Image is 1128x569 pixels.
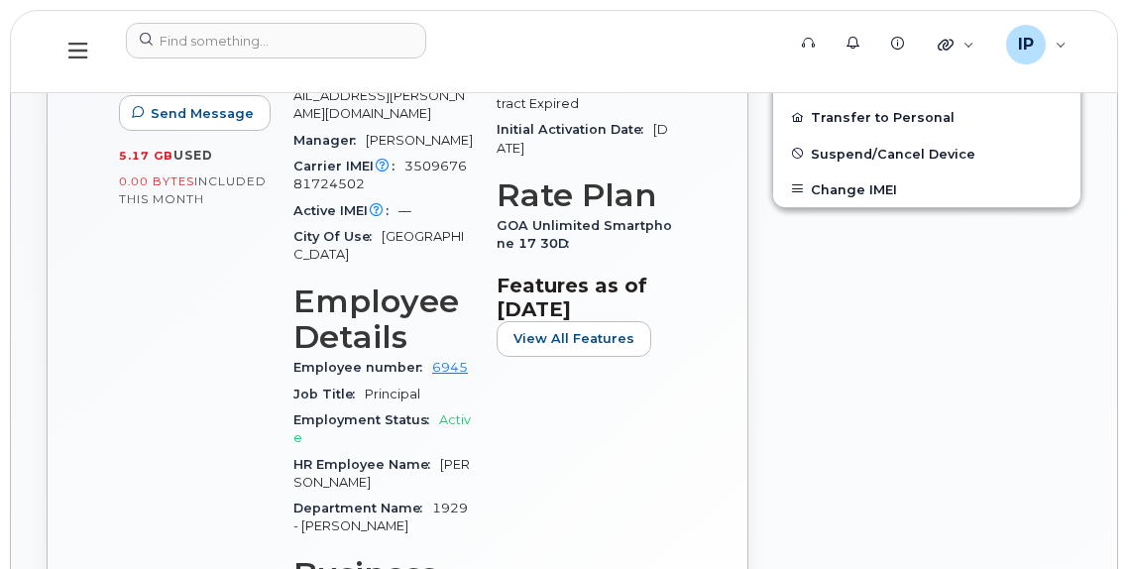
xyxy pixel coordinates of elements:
span: GOA Unlimited Smartphone 17 30D [497,218,672,251]
h3: Features as of [DATE] [497,274,676,321]
span: included this month [119,173,267,206]
span: [PERSON_NAME] [366,133,473,148]
span: Active IMEI [293,203,398,218]
span: Initial Activation Date [497,122,653,137]
span: Suspend/Cancel Device [811,146,975,161]
button: Send Message [119,95,271,131]
span: City Of Use [293,229,382,244]
div: Ian Pitt [992,25,1080,64]
button: View All Features [497,321,651,357]
span: used [173,148,213,163]
input: Find something... [126,23,426,58]
span: Send Message [151,104,254,123]
h3: Employee Details [293,284,473,355]
span: View All Features [513,329,634,348]
span: [DATE] [497,122,668,155]
span: HR Employee Name [293,457,440,472]
span: 5.17 GB [119,149,173,163]
span: Employment Status [293,412,439,427]
button: Transfer to Personal [773,99,1080,135]
span: — [398,203,411,218]
span: Employee number [293,360,432,375]
span: Principal [365,387,420,401]
span: Job Title [293,387,365,401]
span: IP [1018,33,1034,57]
button: Change IMEI [773,171,1080,207]
span: Manager [293,133,366,148]
h3: Rate Plan [497,177,676,213]
span: [PERSON_NAME] [293,457,470,490]
button: Suspend/Cancel Device [773,136,1080,171]
span: 0.00 Bytes [119,174,194,188]
span: [PERSON_NAME][EMAIL_ADDRESS][PERSON_NAME][DOMAIN_NAME] [293,70,472,122]
a: 6945 [432,360,468,375]
span: Department Name [293,501,432,515]
span: Carrier IMEI [293,159,404,173]
div: Quicklinks [924,25,988,64]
